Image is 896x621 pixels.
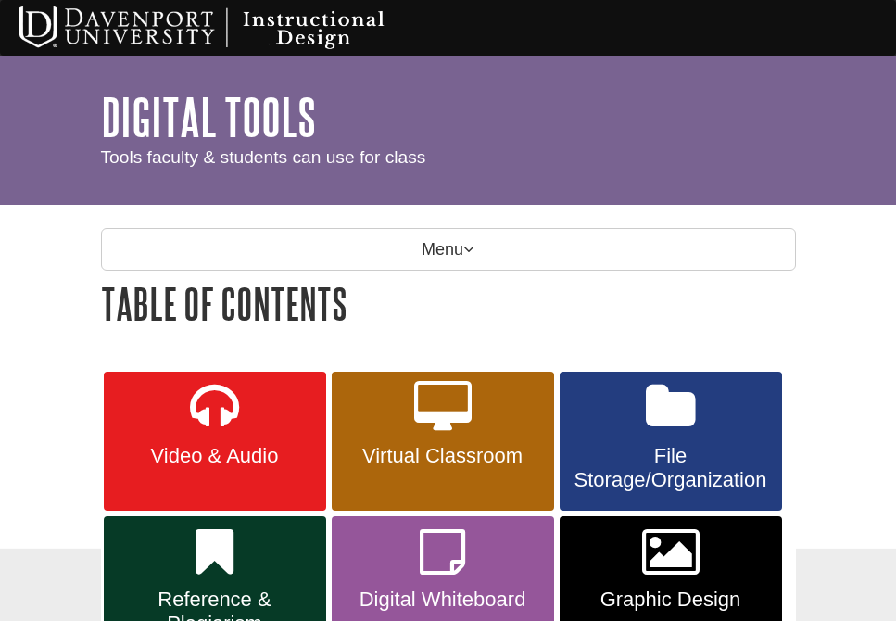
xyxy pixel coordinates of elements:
span: Graphic Design [574,588,768,612]
span: Video & Audio [118,444,312,468]
a: File Storage/Organization [560,372,782,511]
p: Menu [101,228,796,271]
span: Virtual Classroom [346,444,540,468]
a: Digital Tools [101,88,316,146]
a: Video & Audio [104,372,326,511]
h1: Table of Contents [101,280,796,327]
a: Virtual Classroom [332,372,554,511]
span: Digital Whiteboard [346,588,540,612]
span: File Storage/Organization [574,444,768,492]
span: Tools faculty & students can use for class [101,147,426,167]
img: Davenport University Instructional Design [5,5,449,51]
